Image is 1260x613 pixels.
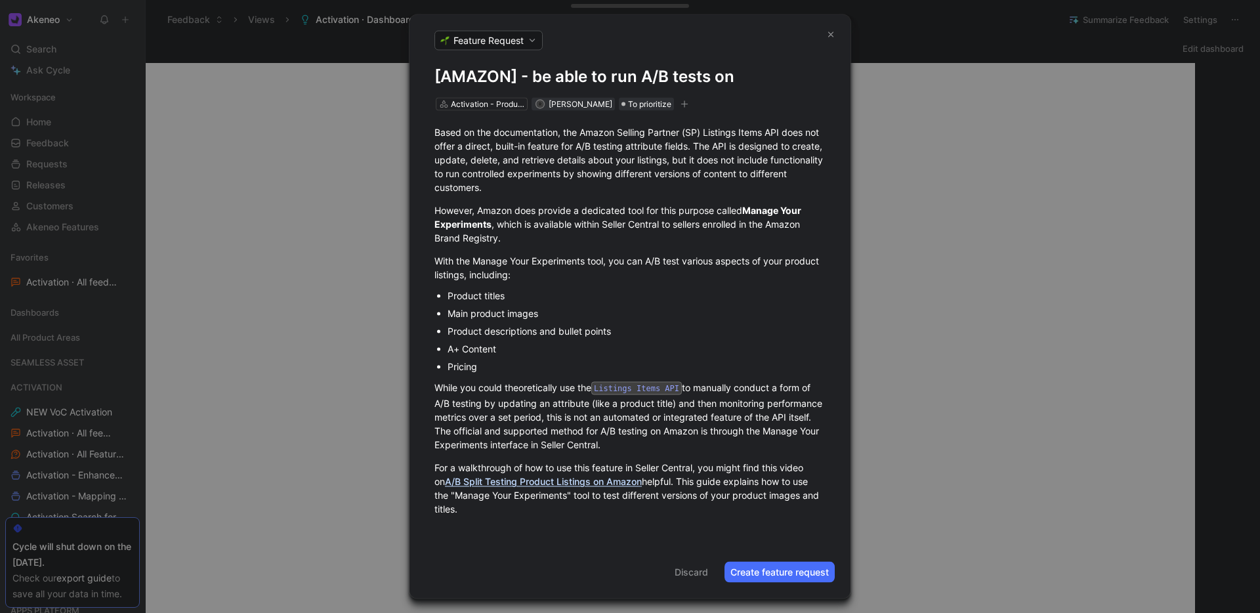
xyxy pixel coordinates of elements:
div: However, Amazon does provide a dedicated tool for this purpose called , which is available within... [434,203,826,245]
img: 🌱 [440,36,450,45]
a: A/B Split Testing Product Listings on Amazon [445,476,642,487]
div: With the Manage Your Experiments tool, you can A/B test various aspects of your product listings,... [434,254,826,282]
span: To prioritize [628,98,671,111]
code: Listings Items API [591,382,682,395]
h1: [AMAZON] - be able to run A/B tests on [434,66,826,87]
button: Discard [669,562,714,583]
span: [PERSON_NAME] [549,99,612,109]
div: Activation - Product information [451,98,524,111]
div: A+ Content [448,342,826,356]
div: Main product images [448,306,826,320]
div: Product descriptions and bullet points [448,324,826,338]
div: Product titles [448,289,826,303]
div: While you could theoretically use the to manually conduct a form of A/B testing by updating an at... [434,381,826,452]
div: Pricing [448,360,826,373]
div: Based on the documentation, the Amazon Selling Partner (SP) Listings Items API does not offer a d... [434,125,826,194]
div: To prioritize [619,98,674,111]
div: R [536,100,543,108]
span: Feature Request [453,34,524,47]
button: Create feature request [724,562,835,583]
div: For a walkthrough of how to use this feature in Seller Central, you might find this video on help... [434,461,826,516]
